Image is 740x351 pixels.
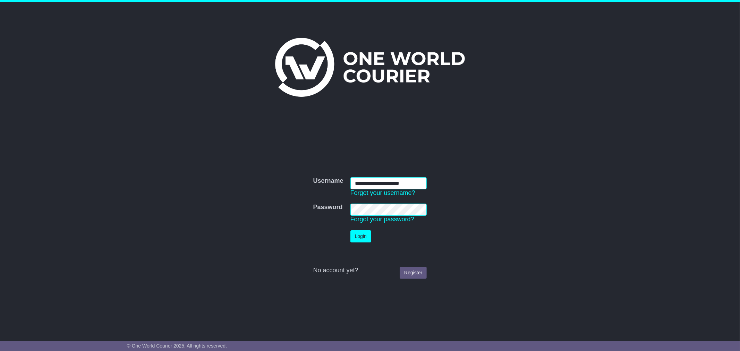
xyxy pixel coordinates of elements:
[350,216,414,223] a: Forgot your password?
[127,343,227,349] span: © One World Courier 2025. All rights reserved.
[350,189,415,196] a: Forgot your username?
[350,230,371,242] button: Login
[400,267,427,279] a: Register
[313,177,343,185] label: Username
[313,267,427,274] div: No account yet?
[275,38,465,97] img: One World
[313,204,343,211] label: Password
